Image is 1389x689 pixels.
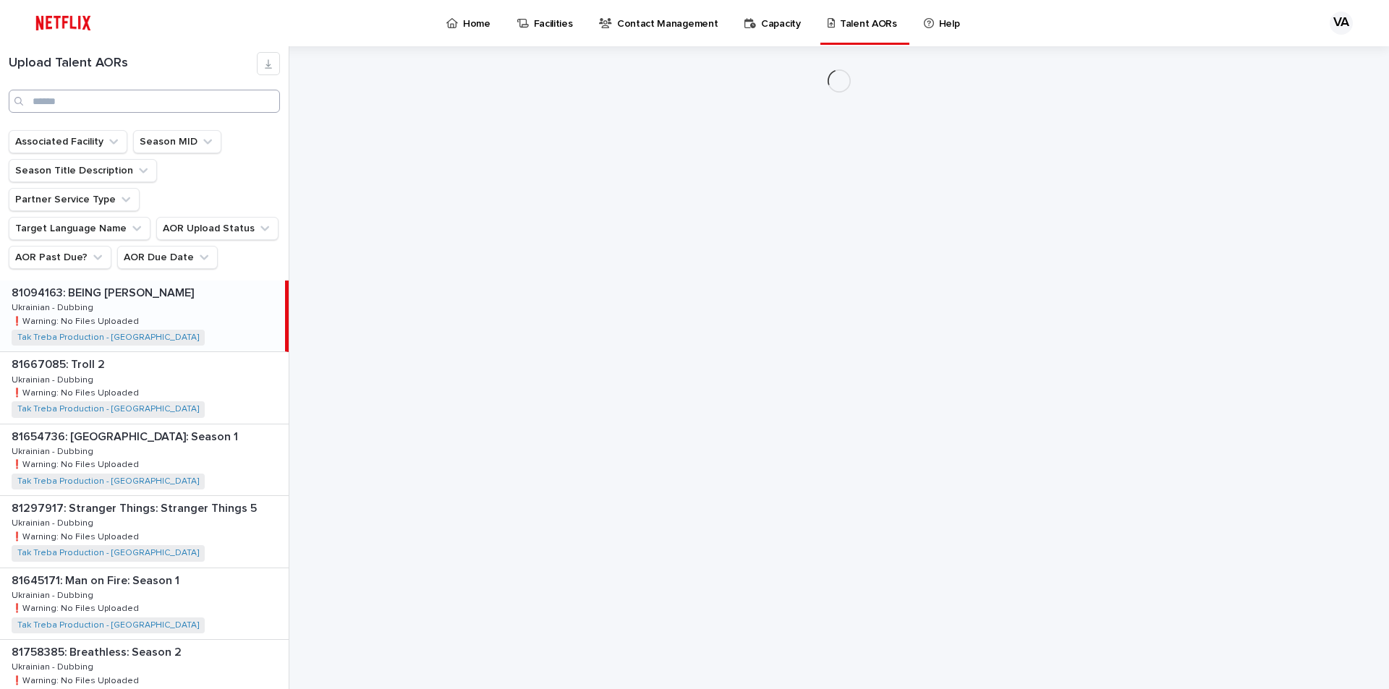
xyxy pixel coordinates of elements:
p: ❗️Warning: No Files Uploaded [12,529,142,542]
button: AOR Past Due? [9,246,111,269]
button: Partner Service Type [9,188,140,211]
p: 81094163: BEING [PERSON_NAME] [12,283,197,300]
h1: Upload Talent AORs [9,56,257,72]
button: Season MID [133,130,221,153]
a: Tak Treba Production - [GEOGRAPHIC_DATA] [17,620,199,630]
a: Tak Treba Production - [GEOGRAPHIC_DATA] [17,548,199,558]
p: ❗️Warning: No Files Uploaded [12,314,142,327]
p: 81667085: Troll 2 [12,355,108,372]
button: Season Title Description [9,159,157,182]
a: Tak Treba Production - [GEOGRAPHIC_DATA] [17,333,199,343]
p: ❗️Warning: No Files Uploaded [12,385,142,398]
p: ❗️Warning: No Files Uploaded [12,673,142,686]
p: 81758385: Breathless: Season 2 [12,643,184,659]
button: AOR Due Date [117,246,218,269]
p: ❗️Warning: No Files Uploaded [12,601,142,614]
p: Ukrainian - Dubbing [12,588,96,601]
p: 81645171: Man on Fire: Season 1 [12,571,182,588]
p: 81654736: [GEOGRAPHIC_DATA]: Season 1 [12,427,241,444]
div: VA [1330,12,1353,35]
p: Ukrainian - Dubbing [12,444,96,457]
a: Tak Treba Production - [GEOGRAPHIC_DATA] [17,476,199,487]
p: Ukrainian - Dubbing [12,515,96,528]
p: Ukrainian - Dubbing [12,659,96,672]
img: ifQbXi3ZQGMSEF7WDB7W [29,9,98,38]
button: Associated Facility [9,130,127,153]
p: Ukrainian - Dubbing [12,372,96,385]
p: Ukrainian - Dubbing [12,300,96,313]
button: Target Language Name [9,217,150,240]
button: AOR Upload Status [156,217,279,240]
p: ❗️Warning: No Files Uploaded [12,457,142,470]
input: Search [9,90,280,113]
a: Tak Treba Production - [GEOGRAPHIC_DATA] [17,404,199,414]
p: 81297917: Stranger Things: Stranger Things 5 [12,499,260,515]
